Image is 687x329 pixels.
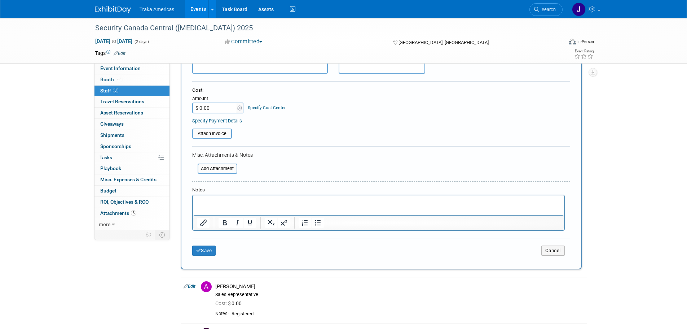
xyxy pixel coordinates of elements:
[100,110,143,116] span: Asset Reservations
[192,95,245,103] div: Amount
[131,210,136,216] span: 3
[94,197,169,208] a: ROI, Objectives & ROO
[215,283,584,290] div: [PERSON_NAME]
[134,39,149,44] span: (2 days)
[140,7,175,12] span: Traka Americas
[99,221,110,227] span: more
[110,38,117,44] span: to
[201,281,212,292] img: A.jpg
[192,151,570,159] div: Misc. Attachments & Notes
[100,121,124,127] span: Giveaways
[100,143,131,149] span: Sponsorships
[95,49,125,57] td: Tags
[94,130,169,141] a: Shipments
[100,132,124,138] span: Shipments
[94,208,169,219] a: Attachments3
[574,49,594,53] div: Event Rating
[244,218,256,228] button: Underline
[100,88,118,94] span: Staff
[248,105,286,110] a: Specify Cost Center
[215,300,232,306] span: Cost: $
[215,292,584,298] div: Sales Representative
[215,300,245,306] span: 0.00
[94,96,169,107] a: Travel Reservations
[577,39,594,44] div: In-Person
[155,230,169,239] td: Toggle Event Tabs
[100,188,116,194] span: Budget
[529,3,563,16] a: Search
[94,186,169,196] a: Budget
[539,7,556,12] span: Search
[95,6,131,13] img: ExhibitDay
[114,51,125,56] a: Edit
[572,3,586,16] img: Jamie Saenz
[94,163,169,174] a: Playbook
[94,86,169,96] a: Staff3
[100,177,157,182] span: Misc. Expenses & Credits
[222,38,265,46] button: Committed
[278,218,290,228] button: Superscript
[100,199,149,205] span: ROI, Objectives & ROO
[94,174,169,185] a: Misc. Expenses & Credits
[197,218,210,228] button: Insert/edit link
[93,22,552,35] div: Security Canada Central ([MEDICAL_DATA]) 2025
[192,187,565,194] div: Notes
[541,246,565,256] button: Cancel
[94,108,169,118] a: Asset Reservations
[299,218,311,228] button: Numbered list
[265,218,277,228] button: Subscript
[94,152,169,163] a: Tasks
[398,40,489,45] span: [GEOGRAPHIC_DATA], [GEOGRAPHIC_DATA]
[94,219,169,230] a: more
[100,65,141,71] span: Event Information
[100,210,136,216] span: Attachments
[232,311,584,317] div: Registered.
[142,230,155,239] td: Personalize Event Tab Strip
[100,99,144,104] span: Travel Reservations
[100,155,112,160] span: Tasks
[192,87,570,94] div: Cost:
[219,218,231,228] button: Bold
[215,311,229,317] div: Notes:
[193,195,564,215] iframe: Rich Text Area
[312,218,324,228] button: Bullet list
[100,77,122,82] span: Booth
[192,246,216,256] button: Save
[113,88,118,93] span: 3
[100,165,121,171] span: Playbook
[231,218,243,228] button: Italic
[192,118,242,124] a: Specify Payment Details
[94,74,169,85] a: Booth
[184,284,195,289] a: Edit
[520,38,594,48] div: Event Format
[94,141,169,152] a: Sponsorships
[95,38,133,44] span: [DATE] [DATE]
[94,63,169,74] a: Event Information
[94,119,169,130] a: Giveaways
[569,39,576,44] img: Format-Inperson.png
[117,77,121,81] i: Booth reservation complete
